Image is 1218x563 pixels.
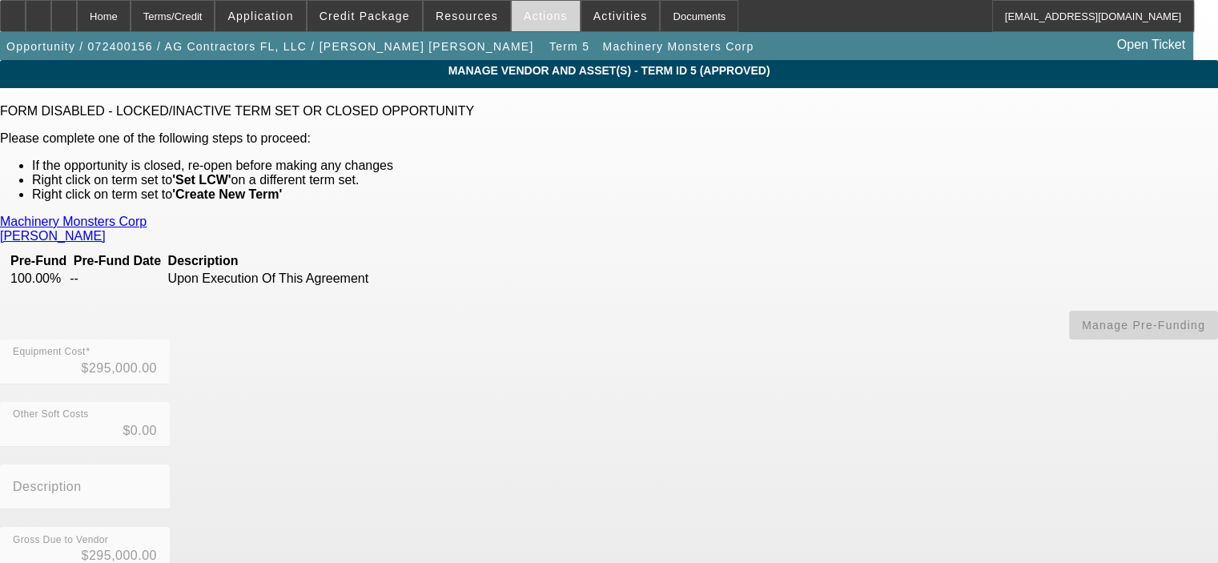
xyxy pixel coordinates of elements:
li: Right click on term set to [32,187,1218,202]
li: If the opportunity is closed, re-open before making any changes [32,159,1218,173]
mat-label: Equipment Cost [13,347,86,357]
td: 100.00% [10,271,67,287]
button: Actions [512,1,580,31]
a: Open Ticket [1111,31,1192,58]
th: Pre-Fund [10,253,67,269]
b: 'Create New Term' [172,187,282,201]
span: Machinery Monsters Corp [602,40,754,53]
span: Activities [593,10,648,22]
button: Term 5 [544,32,595,61]
b: 'Set LCW' [172,173,231,187]
span: MANAGE VENDOR AND ASSET(S) - Term ID 5 (Approved) [12,64,1206,77]
span: Credit Package [320,10,410,22]
mat-label: Other Soft Costs [13,409,89,420]
td: Upon Execution Of This Agreement [167,271,399,287]
button: Application [215,1,305,31]
mat-label: Description [13,480,82,493]
span: Opportunity / 072400156 / AG Contractors FL, LLC / [PERSON_NAME] [PERSON_NAME] [6,40,534,53]
span: Term 5 [549,40,589,53]
td: -- [69,271,165,287]
button: Activities [581,1,660,31]
button: Resources [424,1,510,31]
span: Actions [524,10,568,22]
th: Pre-Fund Date [69,253,165,269]
button: Machinery Monsters Corp [598,32,758,61]
mat-label: Gross Due to Vendor [13,534,108,545]
span: Application [227,10,293,22]
li: Right click on term set to on a different term set. [32,173,1218,187]
button: Credit Package [308,1,422,31]
th: Description [167,253,399,269]
span: Resources [436,10,498,22]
